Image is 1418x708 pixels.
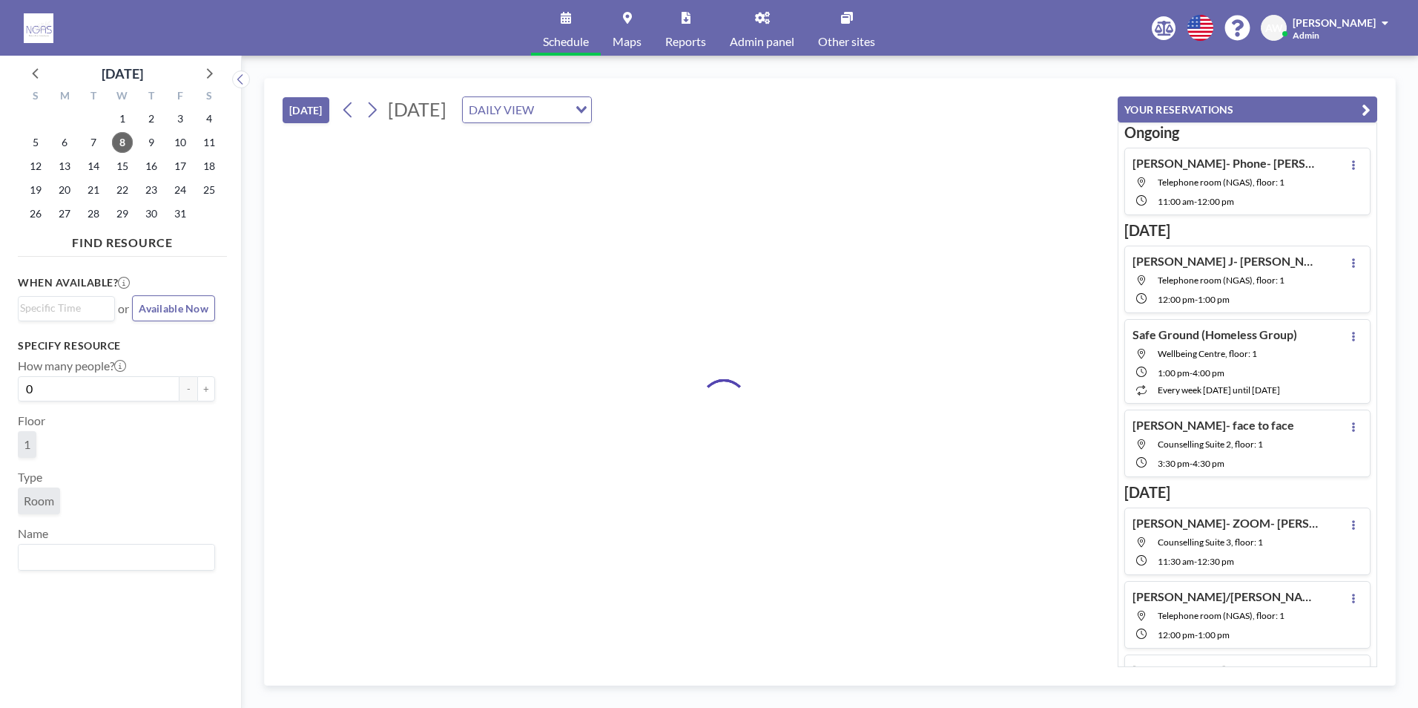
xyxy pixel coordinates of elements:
h4: [PERSON_NAME]- face to face [1132,418,1294,433]
span: Monday, October 6, 2025 [54,132,75,153]
span: - [1190,458,1193,469]
label: How many people? [18,358,126,373]
button: [DATE] [283,97,329,123]
span: Other sites [818,36,875,47]
span: or [118,301,129,316]
span: 12:00 PM [1158,294,1195,305]
span: 12:30 PM [1197,556,1234,567]
span: Schedule [543,36,589,47]
label: Floor [18,413,45,428]
span: 12:00 PM [1197,196,1234,207]
span: Friday, October 24, 2025 [170,180,191,200]
span: Counselling Suite 3, floor: 1 [1158,537,1263,548]
span: 3:30 PM [1158,458,1190,469]
span: Saturday, October 18, 2025 [199,156,220,177]
div: Search for option [19,545,214,570]
div: Search for option [463,97,591,122]
input: Search for option [538,100,567,119]
label: Name [18,526,48,541]
span: 1:00 PM [1198,629,1230,640]
span: Sunday, October 19, 2025 [25,180,46,200]
span: [DATE] [388,98,446,120]
span: 4:00 PM [1193,367,1224,378]
span: Monday, October 20, 2025 [54,180,75,200]
span: Saturday, October 4, 2025 [199,108,220,129]
h4: [PERSON_NAME]- Home Visit- JW-Great Gonerby [1132,663,1318,678]
span: Telephone room (NGAS), floor: 1 [1158,275,1285,286]
span: Telephone room (NGAS), floor: 1 [1158,177,1285,188]
div: F [165,88,194,107]
img: organization-logo [24,13,53,43]
span: Thursday, October 2, 2025 [141,108,162,129]
span: Friday, October 17, 2025 [170,156,191,177]
span: Wednesday, October 15, 2025 [112,156,133,177]
span: Admin panel [730,36,794,47]
span: Thursday, October 16, 2025 [141,156,162,177]
span: Sunday, October 26, 2025 [25,203,46,224]
h3: Ongoing [1124,123,1371,142]
input: Search for option [20,300,106,316]
span: - [1195,294,1198,305]
span: Wednesday, October 29, 2025 [112,203,133,224]
span: Telephone room (NGAS), floor: 1 [1158,610,1285,621]
h4: [PERSON_NAME]- Phone- [PERSON_NAME] [1132,156,1318,171]
span: Thursday, October 9, 2025 [141,132,162,153]
div: T [136,88,165,107]
span: Tuesday, October 21, 2025 [83,180,104,200]
div: T [79,88,108,107]
span: Tuesday, October 7, 2025 [83,132,104,153]
span: - [1190,367,1193,378]
div: Search for option [19,297,114,319]
span: 1:00 PM [1158,367,1190,378]
span: Wednesday, October 1, 2025 [112,108,133,129]
span: Sunday, October 5, 2025 [25,132,46,153]
span: Friday, October 31, 2025 [170,203,191,224]
span: Room [24,494,54,508]
span: 4:30 PM [1193,458,1224,469]
span: AW [1265,22,1283,35]
button: YOUR RESERVATIONS [1118,96,1377,122]
span: Monday, October 27, 2025 [54,203,75,224]
span: Tuesday, October 14, 2025 [83,156,104,177]
span: Reports [665,36,706,47]
h4: [PERSON_NAME]- ZOOM- [PERSON_NAME] [1132,516,1318,531]
span: Friday, October 10, 2025 [170,132,191,153]
span: - [1194,196,1197,207]
span: every week [DATE] until [DATE] [1158,384,1280,396]
span: Sunday, October 12, 2025 [25,156,46,177]
button: Available Now [132,295,215,321]
span: Available Now [139,302,208,315]
span: DAILY VIEW [466,100,537,119]
div: W [108,88,137,107]
span: Monday, October 13, 2025 [54,156,75,177]
h4: [PERSON_NAME]/[PERSON_NAME]- Over the phone [1132,589,1318,604]
div: M [50,88,79,107]
label: Type [18,470,42,485]
span: Admin [1293,30,1319,41]
span: Maps [613,36,642,47]
span: Tuesday, October 28, 2025 [83,203,104,224]
span: Saturday, October 11, 2025 [199,132,220,153]
h3: Specify resource [18,339,215,353]
h4: Safe Ground (Homeless Group) [1132,327,1297,342]
div: S [22,88,50,107]
span: [PERSON_NAME] [1293,16,1376,29]
h4: FIND RESOURCE [18,229,227,250]
span: - [1194,556,1197,567]
span: 11:00 AM [1158,196,1194,207]
span: 12:00 PM [1158,629,1195,640]
span: Wellbeing Centre, floor: 1 [1158,348,1257,359]
button: - [179,376,197,401]
span: Thursday, October 23, 2025 [141,180,162,200]
span: 1 [24,437,30,451]
div: [DATE] [102,63,143,84]
span: Wednesday, October 8, 2025 [112,132,133,153]
span: Saturday, October 25, 2025 [199,180,220,200]
h3: [DATE] [1124,221,1371,240]
span: Friday, October 3, 2025 [170,108,191,129]
input: Search for option [20,548,206,567]
span: 11:30 AM [1158,556,1194,567]
div: S [194,88,223,107]
span: Wednesday, October 22, 2025 [112,180,133,200]
span: 1:00 PM [1198,294,1230,305]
